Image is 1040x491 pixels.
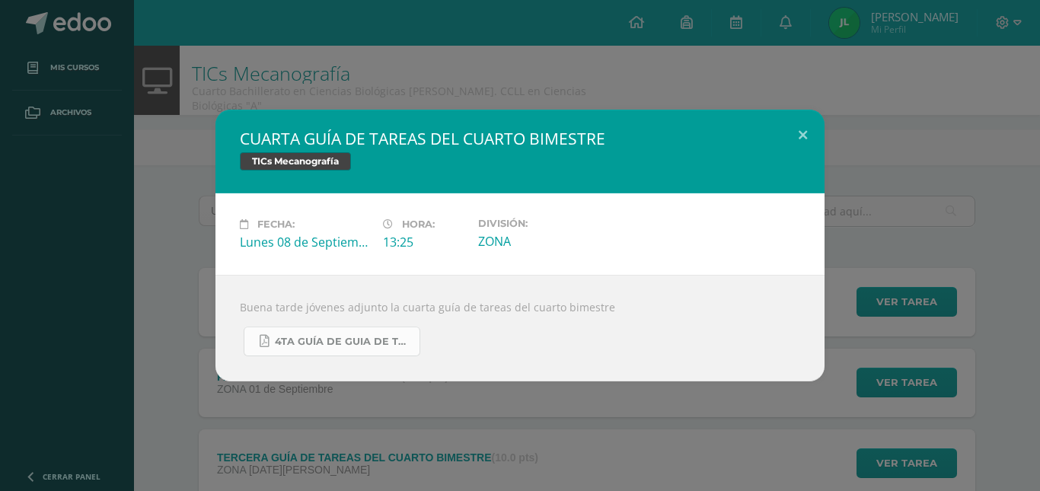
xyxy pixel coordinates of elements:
[275,336,412,348] span: 4TA GUÍA DE GUIA DE TAREAS DE 4TH DIVERSIFICADO Y 5TO PC. DEL CUARTO BIMESTRE SEPTIEMBRE.pdf
[402,218,435,230] span: Hora:
[383,234,466,250] div: 13:25
[240,234,371,250] div: Lunes 08 de Septiembre
[215,275,825,381] div: Buena tarde jóvenes adjunto la cuarta guía de tareas del cuarto bimestre
[478,233,609,250] div: ZONA
[478,218,609,229] label: División:
[781,110,825,161] button: Close (Esc)
[257,218,295,230] span: Fecha:
[240,128,800,149] h2: CUARTA GUÍA DE TAREAS DEL CUARTO BIMESTRE
[244,327,420,356] a: 4TA GUÍA DE GUIA DE TAREAS DE 4TH DIVERSIFICADO Y 5TO PC. DEL CUARTO BIMESTRE SEPTIEMBRE.pdf
[240,152,351,171] span: TICs Mecanografía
